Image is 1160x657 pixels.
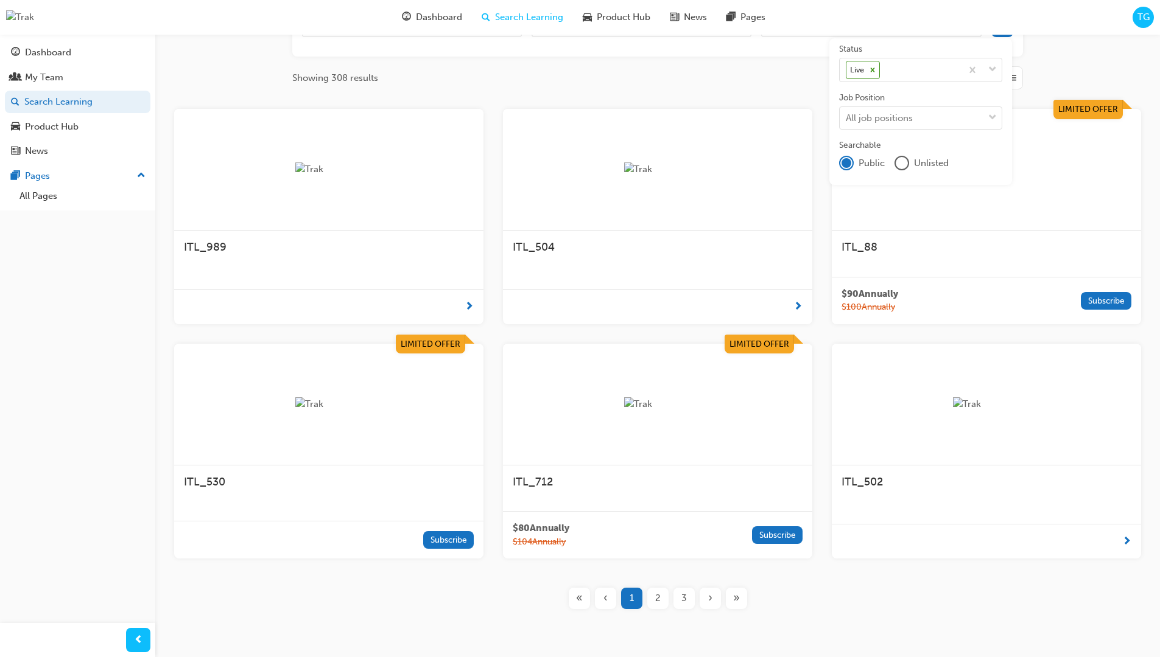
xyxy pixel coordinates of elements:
[11,47,20,58] span: guage-icon
[723,588,750,609] button: Last page
[11,97,19,108] span: search-icon
[839,92,885,104] div: Job Position
[655,591,661,605] span: 2
[597,10,650,24] span: Product Hub
[11,122,20,133] span: car-icon
[660,5,717,30] a: news-iconNews
[423,531,474,549] button: Subscribe
[832,344,1141,559] a: TrakITL_502
[670,10,679,25] span: news-icon
[174,344,483,559] a: Limited OfferTrakITL_530Subscribe
[513,475,553,488] span: ITL_712
[573,5,660,30] a: car-iconProduct Hub
[392,5,472,30] a: guage-iconDashboard
[5,39,150,165] button: DashboardMy TeamSearch LearningProduct HubNews
[25,46,71,60] div: Dashboard
[25,144,48,158] div: News
[842,287,898,301] span: $ 90 Annually
[292,71,378,85] span: Showing 308 results
[5,66,150,89] a: My Team
[914,156,949,170] span: Unlisted
[1058,104,1118,114] span: Limited Offer
[472,5,573,30] a: search-iconSearch Learning
[988,110,997,126] span: down-icon
[697,588,723,609] button: Next page
[832,109,1141,324] a: Limited OfferTrakITL_88$90Annually$100AnnuallySubscribe
[6,10,34,24] img: Trak
[295,162,362,176] img: Trak
[752,526,803,544] button: Subscribe
[503,109,812,324] a: TrakITL_504
[5,140,150,162] a: News
[5,116,150,138] a: Product Hub
[592,588,619,609] button: Previous page
[583,10,592,25] span: car-icon
[513,521,569,535] span: $ 80 Annually
[603,591,608,605] span: ‹
[882,64,884,75] input: StatusLive
[416,10,462,24] span: Dashboard
[953,397,1020,411] img: Trak
[681,591,687,605] span: 3
[839,156,854,170] div: publicOption
[729,339,789,349] span: Limited Offer
[137,168,146,184] span: up-icon
[842,475,883,488] span: ITL_502
[495,10,563,24] span: Search Learning
[5,91,150,113] a: Search Learning
[465,299,474,315] span: next-icon
[684,10,707,24] span: News
[15,187,150,206] a: All Pages
[645,588,671,609] button: Page 2
[295,397,362,411] img: Trak
[895,156,909,170] div: unlistedOption
[184,475,225,488] span: ITL_530
[708,591,712,605] span: ›
[5,165,150,187] button: Pages
[482,10,490,25] span: search-icon
[624,162,691,176] img: Trak
[1081,292,1131,310] button: Subscribe
[630,591,634,605] span: 1
[740,10,765,24] span: Pages
[842,301,898,315] span: $ 100 Annually
[401,339,460,349] span: Limited Offer
[842,240,877,254] span: ITL_88
[793,299,803,315] span: next-icon
[25,169,50,183] div: Pages
[25,71,63,85] div: My Team
[184,240,227,254] span: ITL_989
[1133,7,1154,28] button: TG
[1122,534,1131,549] span: next-icon
[839,43,862,55] div: Status
[134,633,143,648] span: prev-icon
[846,111,913,125] div: All job positions
[988,62,997,78] span: down-icon
[839,139,881,151] div: Searchable
[402,10,411,25] span: guage-icon
[671,588,697,609] button: Page 3
[846,61,866,79] div: Live
[174,109,483,324] a: TrakITL_989
[726,10,736,25] span: pages-icon
[513,240,555,254] span: ITL_504
[1137,10,1150,24] span: TG
[733,591,740,605] span: »
[619,588,645,609] button: Page 1
[11,171,20,182] span: pages-icon
[25,120,79,134] div: Product Hub
[5,41,150,64] a: Dashboard
[503,344,812,559] a: Limited OfferTrakITL_712$80Annually$104AnnuallySubscribe
[566,588,592,609] button: First page
[576,591,583,605] span: «
[717,5,775,30] a: pages-iconPages
[624,397,691,411] img: Trak
[11,72,20,83] span: people-icon
[513,535,569,549] span: $ 104 Annually
[859,156,885,170] span: Public
[11,146,20,157] span: news-icon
